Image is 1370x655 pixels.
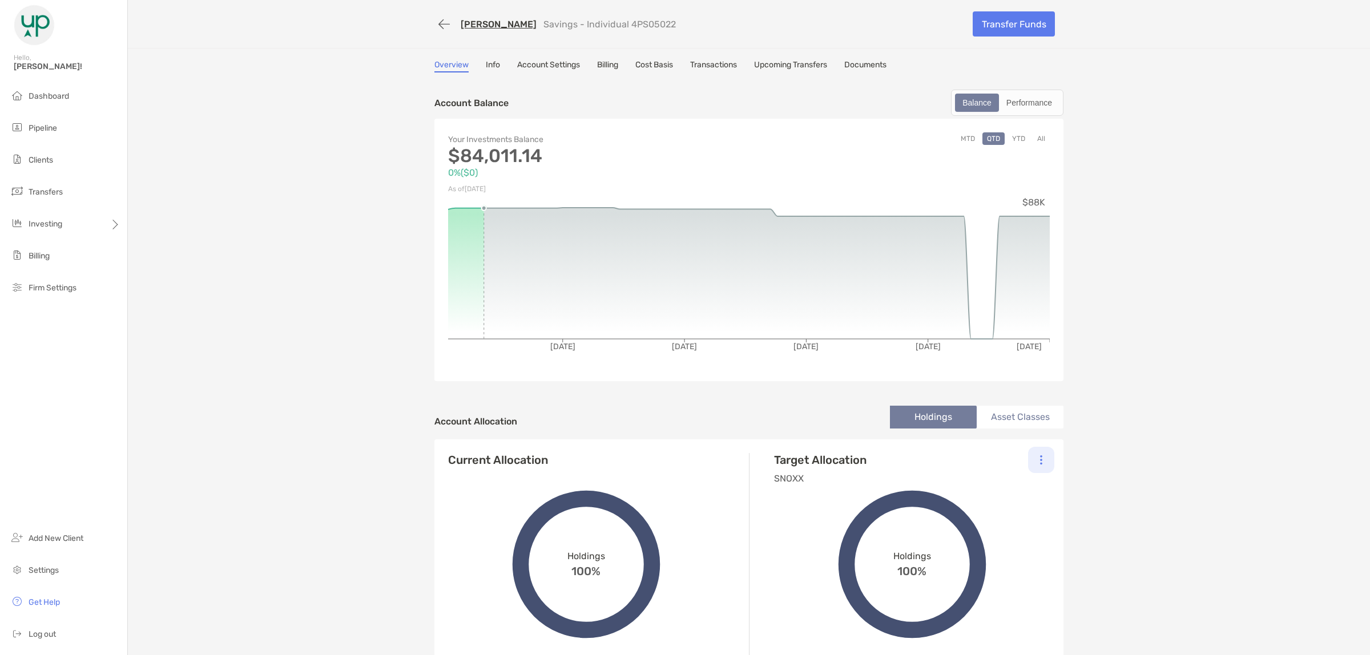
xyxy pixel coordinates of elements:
img: Zoe Logo [14,5,55,46]
p: As of [DATE] [448,182,749,196]
img: Icon List Menu [1040,455,1042,465]
img: get-help icon [10,595,24,608]
p: $84,011.14 [448,149,749,163]
a: Billing [597,60,618,72]
div: segmented control [951,90,1063,116]
tspan: [DATE] [1017,342,1042,351]
img: clients icon [10,152,24,166]
tspan: [DATE] [550,342,575,351]
a: Account Settings [517,60,580,72]
img: firm-settings icon [10,280,24,294]
img: investing icon [10,216,24,230]
img: logout icon [10,626,24,640]
button: QTD [982,132,1005,145]
h4: Target Allocation [774,453,867,467]
img: pipeline icon [10,120,24,134]
span: Pipeline [29,123,57,133]
span: 100% [571,561,601,578]
img: settings icon [10,563,24,576]
tspan: [DATE] [793,342,819,351]
img: add_new_client icon [10,531,24,544]
a: [PERSON_NAME] [461,19,537,30]
p: Account Balance [434,96,509,110]
a: Upcoming Transfers [754,60,827,72]
img: billing icon [10,248,24,262]
span: Dashboard [29,91,69,101]
span: Holdings [567,551,605,561]
li: Holdings [890,406,977,428]
button: MTD [956,132,980,145]
div: Performance [1000,95,1058,111]
span: 100% [897,561,926,578]
span: Add New Client [29,533,83,543]
h4: Current Allocation [448,453,548,467]
tspan: [DATE] [916,342,941,351]
span: Log out [29,629,56,639]
a: Cost Basis [635,60,673,72]
a: Info [486,60,500,72]
span: [PERSON_NAME]! [14,62,120,71]
p: SNOXX [774,471,867,486]
li: Asset Classes [977,406,1063,428]
span: Billing [29,251,50,261]
a: Documents [844,60,887,72]
span: Get Help [29,597,60,607]
tspan: $88K [1022,197,1045,208]
a: Transactions [690,60,737,72]
a: Overview [434,60,469,72]
a: Transfer Funds [973,11,1055,37]
button: YTD [1008,132,1030,145]
p: 0% ( $0 ) [448,165,749,180]
p: Your Investments Balance [448,132,749,147]
p: Savings - Individual 4PS05022 [543,19,676,30]
span: Investing [29,219,62,229]
div: Balance [956,95,998,111]
span: Transfers [29,187,63,197]
span: Firm Settings [29,283,76,293]
img: dashboard icon [10,88,24,102]
img: transfers icon [10,184,24,198]
h4: Account Allocation [434,416,517,427]
span: Settings [29,565,59,575]
span: Holdings [893,551,931,561]
tspan: [DATE] [672,342,697,351]
button: All [1033,132,1050,145]
span: Clients [29,155,53,165]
